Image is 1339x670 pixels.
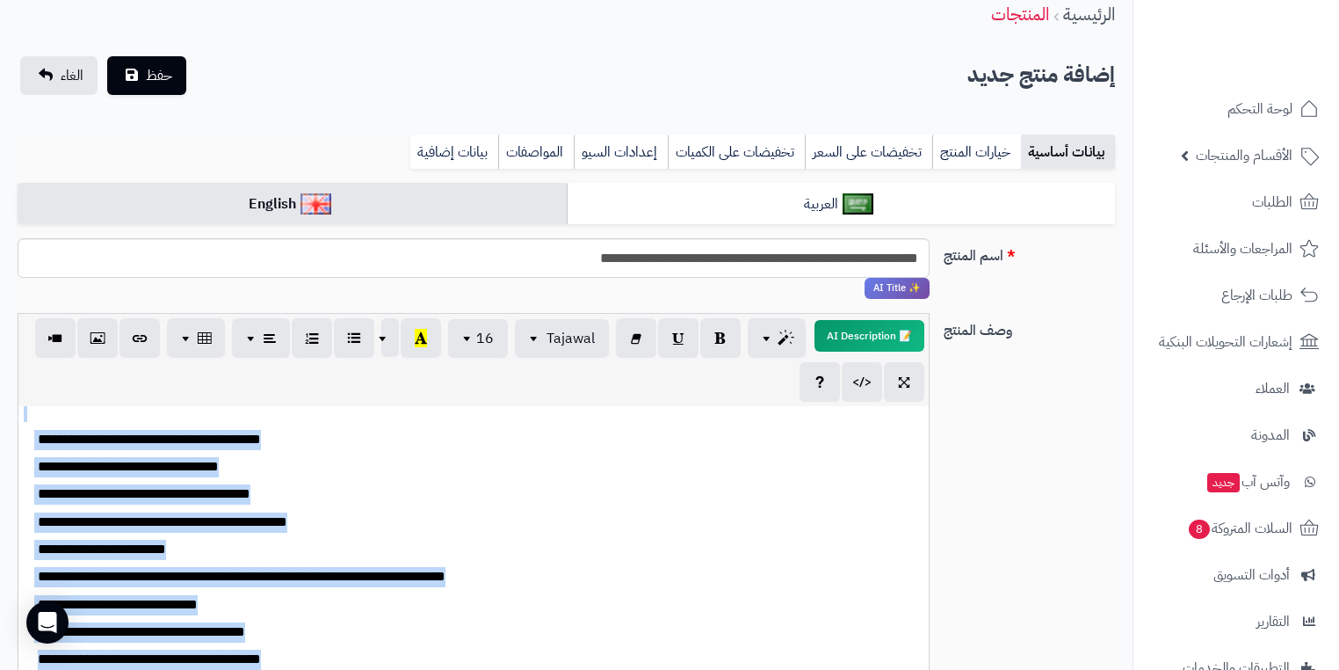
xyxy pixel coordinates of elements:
[967,57,1115,93] h2: إضافة منتج جديد
[20,56,98,95] a: الغاء
[1256,376,1290,401] span: العملاء
[18,183,567,226] a: English
[1144,321,1328,363] a: إشعارات التحويلات البنكية
[107,56,186,95] button: حفظ
[1144,228,1328,270] a: المراجعات والأسئلة
[843,193,873,215] img: العربية
[937,238,1122,266] label: اسم المنتج
[668,135,805,170] a: تخفيضات على الكميات
[1252,190,1292,215] span: الطلبات
[300,193,331,215] img: English
[1144,461,1328,503] a: وآتس آبجديد
[1213,563,1290,587] span: أدوات التسويق
[865,278,930,299] span: انقر لاستخدام رفيقك الذكي
[448,319,508,358] button: 16
[1205,470,1290,494] span: وآتس آب
[1251,423,1290,448] span: المدونة
[1187,516,1292,541] span: السلات المتروكة
[410,135,498,170] a: بيانات إضافية
[1159,330,1292,354] span: إشعارات التحويلات البنكية
[1063,1,1115,27] a: الرئيسية
[932,135,1021,170] a: خيارات المنتج
[1144,368,1328,410] a: العملاء
[1196,143,1292,168] span: الأقسام والمنتجات
[567,183,1116,226] a: العربية
[1144,601,1328,643] a: التقارير
[1221,283,1292,308] span: طلبات الإرجاع
[26,601,69,644] div: Open Intercom Messenger
[1144,181,1328,223] a: الطلبات
[1144,88,1328,130] a: لوحة التحكم
[1193,237,1292,261] span: المراجعات والأسئلة
[1144,414,1328,456] a: المدونة
[1227,97,1292,121] span: لوحة التحكم
[515,319,609,358] button: Tajawal
[1144,274,1328,317] a: طلبات الإرجاع
[1220,47,1322,84] img: logo-2.png
[814,320,924,352] button: 📝 AI Description
[574,135,668,170] a: إعدادات السيو
[1189,520,1210,539] span: 8
[476,328,494,349] span: 16
[498,135,574,170] a: المواصفات
[1144,507,1328,550] a: السلات المتروكة8
[1207,473,1240,492] span: جديد
[1256,609,1290,634] span: التقارير
[546,328,595,349] span: Tajawal
[1144,554,1328,596] a: أدوات التسويق
[146,65,172,86] span: حفظ
[1021,135,1115,170] a: بيانات أساسية
[937,313,1122,341] label: وصف المنتج
[991,1,1049,27] a: المنتجات
[805,135,932,170] a: تخفيضات على السعر
[61,65,83,86] span: الغاء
